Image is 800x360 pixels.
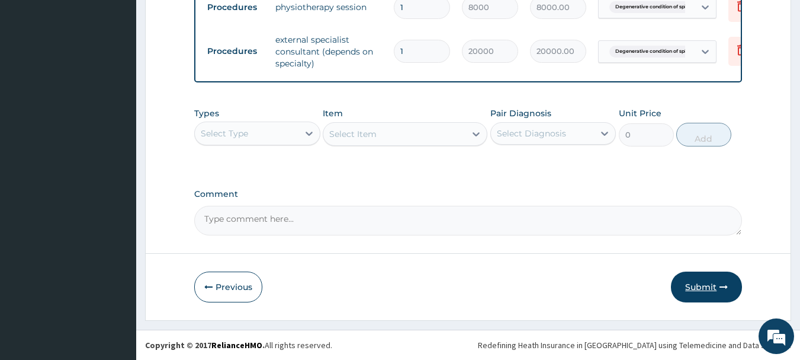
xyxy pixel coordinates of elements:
strong: Copyright © 2017 . [145,340,265,351]
button: Submit [671,272,742,302]
span: We're online! [69,106,163,225]
div: Chat with us now [62,66,199,82]
label: Comment [194,189,743,199]
label: Pair Diagnosis [490,107,551,119]
span: Degenerative condition of spin... [609,1,698,13]
label: Item [323,107,343,119]
td: Procedures [201,40,269,62]
div: Minimize live chat window [194,6,223,34]
td: external specialist consultant (depends on specialty) [269,28,388,75]
label: Unit Price [619,107,661,119]
span: Degenerative condition of spin... [609,46,698,58]
button: Add [676,123,731,146]
div: Redefining Heath Insurance in [GEOGRAPHIC_DATA] using Telemedicine and Data Science! [478,339,791,351]
button: Previous [194,272,262,302]
footer: All rights reserved. [136,330,800,360]
label: Types [194,109,219,119]
div: Select Diagnosis [497,128,566,139]
img: d_794563401_company_1708531726252_794563401 [22,59,48,89]
a: RelianceHMO [211,340,262,351]
textarea: Type your message and hit 'Enter' [6,237,226,278]
div: Select Type [201,128,248,139]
